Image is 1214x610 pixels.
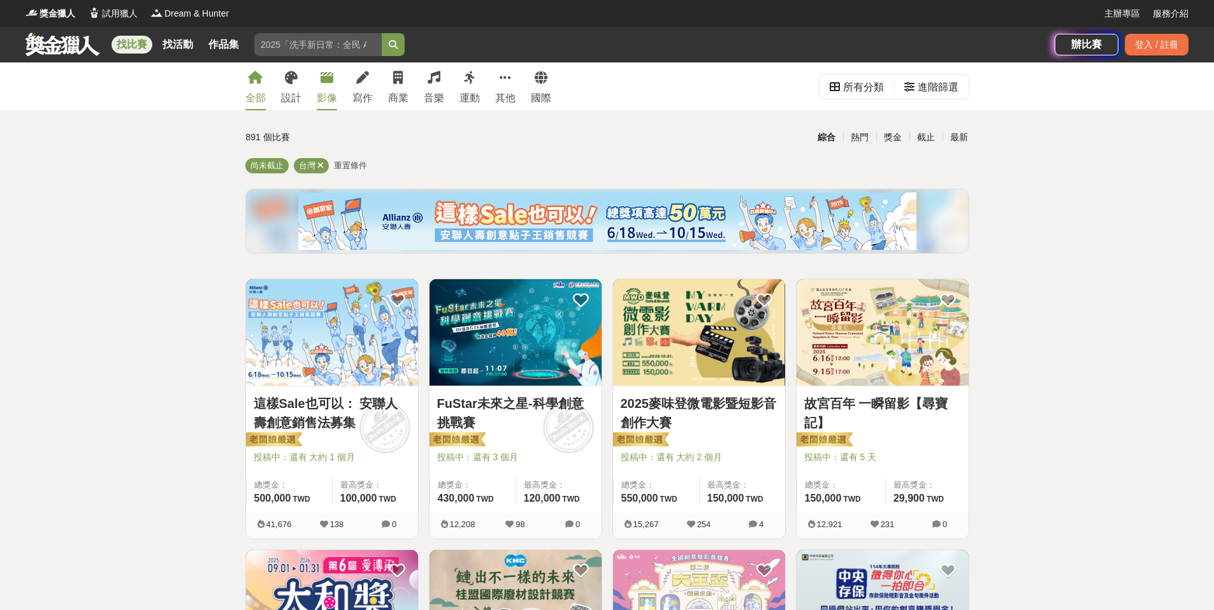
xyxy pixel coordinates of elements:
a: 找活動 [157,36,198,54]
a: 國際 [531,62,551,110]
a: 其他 [495,62,516,110]
span: 獎金獵人 [40,7,75,20]
a: 服務介紹 [1153,7,1189,20]
span: 41,676 [266,519,292,529]
span: 總獎金： [805,479,878,491]
span: 總獎金： [254,479,324,491]
span: TWD [660,495,677,504]
div: 891 個比賽 [246,126,486,149]
span: TWD [379,495,396,504]
img: Logo [88,6,101,19]
img: 老闆娘嚴選 [243,432,302,449]
span: 138 [330,519,344,529]
img: 老闆娘嚴選 [611,432,669,449]
a: 音樂 [424,62,444,110]
span: 150,000 [805,493,842,504]
a: 作品集 [203,36,244,54]
span: 投稿中：還有 3 個月 [437,451,594,464]
span: 最高獎金： [524,479,594,491]
img: Cover Image [430,279,602,386]
div: 全部 [245,91,266,106]
div: 商業 [388,91,408,106]
span: 尚未截止 [250,161,284,170]
span: 12,921 [817,519,842,529]
span: 100,000 [340,493,377,504]
span: 4 [759,519,763,529]
span: 254 [697,519,711,529]
div: 音樂 [424,91,444,106]
div: 設計 [281,91,301,106]
span: 550,000 [621,493,658,504]
span: 投稿中：還有 大約 2 個月 [621,451,777,464]
a: 找比賽 [112,36,152,54]
a: 運動 [459,62,480,110]
a: 影像 [317,62,337,110]
span: TWD [476,495,493,504]
span: 500,000 [254,493,291,504]
div: 最新 [943,126,976,149]
span: 0 [392,519,396,529]
img: 老闆娘嚴選 [427,432,486,449]
a: 寫作 [352,62,373,110]
span: 投稿中：還有 5 天 [804,451,961,464]
img: Logo [25,6,38,19]
div: 熱門 [843,126,876,149]
a: Logo試用獵人 [88,7,138,20]
a: 商業 [388,62,408,110]
span: TWD [562,495,579,504]
span: 總獎金： [438,479,508,491]
div: 寫作 [352,91,373,106]
div: 所有分類 [843,75,884,100]
span: 0 [943,519,947,529]
span: 29,900 [893,493,925,504]
span: 試用獵人 [102,7,138,20]
img: Logo [150,6,163,19]
img: Cover Image [246,279,418,386]
a: 設計 [281,62,301,110]
span: TWD [746,495,763,504]
span: 台灣 [299,161,315,170]
div: 截止 [909,126,943,149]
div: 綜合 [810,126,843,149]
a: 故宮百年 一瞬留影【尋寶記】 [804,394,961,432]
span: 430,000 [438,493,475,504]
span: 最高獎金： [893,479,961,491]
a: FuStar未來之星-科學創意挑戰賽 [437,394,594,432]
span: 最高獎金： [340,479,410,491]
span: 120,000 [524,493,561,504]
span: 最高獎金： [707,479,777,491]
a: 全部 [245,62,266,110]
div: 其他 [495,91,516,106]
span: TWD [843,495,860,504]
div: 國際 [531,91,551,106]
a: 辦比賽 [1055,34,1118,55]
div: 獎金 [876,126,909,149]
div: 運動 [459,91,480,106]
div: 進階篩選 [918,75,958,100]
span: Dream & Hunter [164,7,229,20]
a: 主辦專區 [1104,7,1140,20]
img: cf4fb443-4ad2-4338-9fa3-b46b0bf5d316.png [298,192,916,250]
span: 15,267 [633,519,659,529]
a: 這樣Sale也可以： 安聯人壽創意銷售法募集 [254,394,410,432]
span: 12,208 [450,519,475,529]
img: 老闆娘嚴選 [794,432,853,449]
a: Logo獎金獵人 [25,7,75,20]
div: 登入 / 註冊 [1125,34,1189,55]
div: 影像 [317,91,337,106]
span: TWD [927,495,944,504]
span: TWD [293,495,310,504]
span: 98 [516,519,524,529]
span: 投稿中：還有 大約 1 個月 [254,451,410,464]
a: 2025麥味登微電影暨短影音創作大賽 [621,394,777,432]
input: 2025「洗手新日常：全民 ALL IN」洗手歌全台徵選 [254,33,382,56]
img: Cover Image [613,279,785,386]
span: 150,000 [707,493,744,504]
img: Cover Image [797,279,969,386]
span: 重置條件 [334,161,367,170]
